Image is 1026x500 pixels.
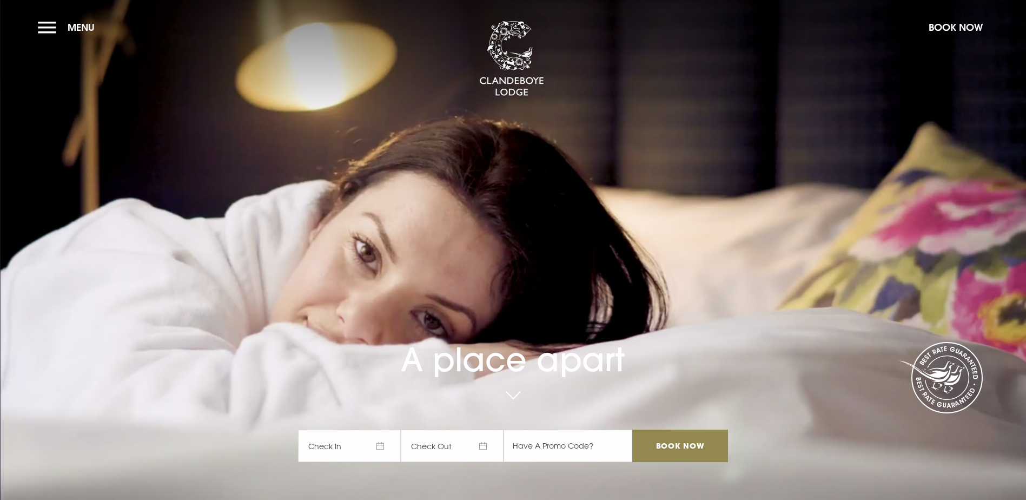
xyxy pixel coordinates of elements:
[504,430,632,462] input: Have A Promo Code?
[632,430,727,462] input: Book Now
[479,21,544,97] img: Clandeboye Lodge
[298,430,401,462] span: Check In
[68,21,95,34] span: Menu
[401,430,504,462] span: Check Out
[38,16,100,39] button: Menu
[298,310,727,379] h1: A place apart
[923,16,988,39] button: Book Now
